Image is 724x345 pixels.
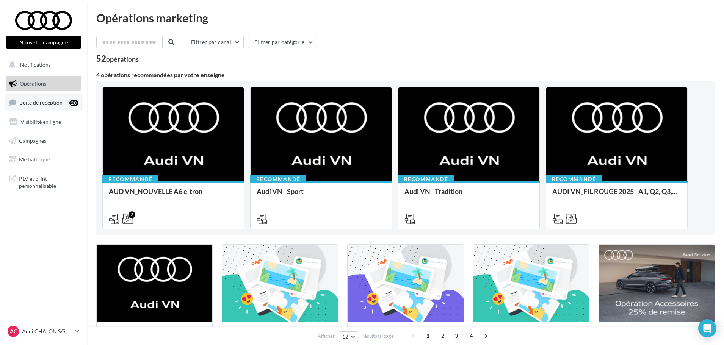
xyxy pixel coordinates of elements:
[129,211,135,218] div: 2
[19,173,78,190] span: PLV et print personnalisable
[5,133,83,149] a: Campagnes
[552,187,681,203] div: AUDI VN_FIL ROUGE 2025 - A1, Q2, Q3, Q5 et Q4 e-tron
[318,333,335,340] span: Afficher
[10,328,17,335] span: AC
[19,99,63,106] span: Boîte de réception
[22,328,72,335] p: Audi CHALON S/SAONE
[102,175,158,183] div: Recommandé
[5,76,83,92] a: Opérations
[20,61,51,68] span: Notifications
[5,151,83,167] a: Médiathèque
[6,36,81,49] button: Nouvelle campagne
[362,333,394,340] span: résultats/page
[698,319,716,337] div: Open Intercom Messenger
[248,36,317,48] button: Filtrer par catégorie
[339,331,358,342] button: 12
[422,330,434,342] span: 1
[5,170,83,193] a: PLV et print personnalisable
[398,175,454,183] div: Recommandé
[450,330,462,342] span: 3
[342,334,349,340] span: 12
[404,187,533,203] div: Audi VN - Tradition
[96,72,715,78] div: 4 opérations recommandées par votre enseigne
[437,330,449,342] span: 2
[250,175,306,183] div: Recommandé
[5,57,80,73] button: Notifications
[106,56,139,62] div: opérations
[5,94,83,111] a: Boîte de réception20
[465,330,477,342] span: 4
[19,137,46,144] span: Campagnes
[109,187,238,203] div: AUD VN_NOUVELLE A6 e-tron
[96,12,715,23] div: Opérations marketing
[69,100,78,106] div: 20
[20,80,46,87] span: Opérations
[20,119,61,125] span: Visibilité en ligne
[5,114,83,130] a: Visibilité en ligne
[6,324,81,339] a: AC Audi CHALON S/SAONE
[185,36,244,48] button: Filtrer par canal
[546,175,602,183] div: Recommandé
[19,156,50,162] span: Médiathèque
[257,187,386,203] div: Audi VN - Sport
[96,55,139,63] div: 52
